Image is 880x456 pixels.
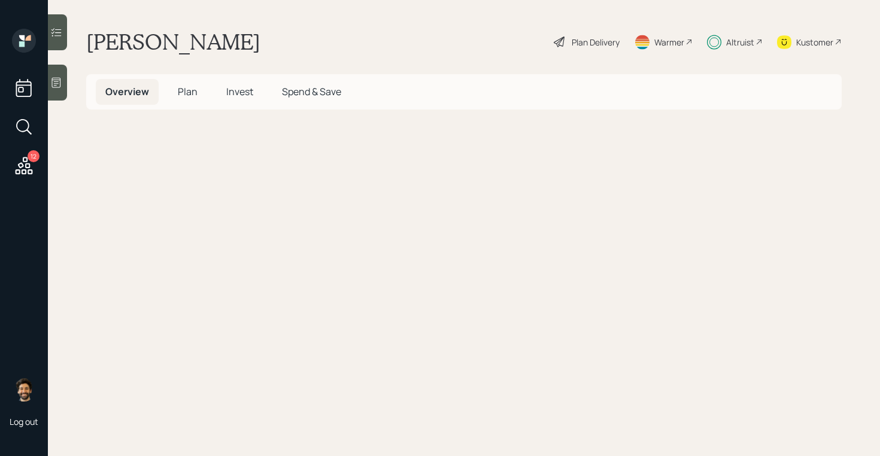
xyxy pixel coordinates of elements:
[226,85,253,98] span: Invest
[105,85,149,98] span: Overview
[796,36,833,48] div: Kustomer
[282,85,341,98] span: Spend & Save
[654,36,684,48] div: Warmer
[12,378,36,402] img: eric-schwartz-headshot.png
[572,36,620,48] div: Plan Delivery
[28,150,40,162] div: 12
[86,29,260,55] h1: [PERSON_NAME]
[10,416,38,427] div: Log out
[178,85,198,98] span: Plan
[726,36,754,48] div: Altruist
